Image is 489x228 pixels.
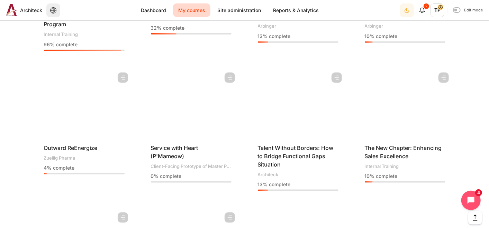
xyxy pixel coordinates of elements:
div: 2 [424,3,429,9]
span: Architeck [20,7,42,14]
span: 96 [44,41,50,47]
a: Outward ReEnergize [44,144,98,151]
a: Service with Heart (P'Mameow) [151,144,198,160]
div: % complete [258,32,338,40]
div: % complete [365,32,445,40]
a: Dashboard [136,3,171,17]
span: Architeck [258,171,279,178]
span: Arbinger [365,23,383,30]
div: Dark Mode [401,3,413,17]
a: Site administration [212,3,266,17]
a: My courses [173,3,210,17]
a: User menu [431,3,444,17]
button: [[backtotopbutton]] [468,211,482,225]
span: 10 [365,173,370,179]
span: 10 [365,33,370,39]
a: Reports & Analytics [268,3,324,17]
div: % complete [151,172,232,180]
span: TP [431,3,444,17]
div: % complete [151,24,232,31]
span: Arbinger [258,23,277,30]
button: Light Mode Dark Mode [400,3,414,17]
span: Client-Facing Prototype of Master Program (2024) [151,163,232,170]
button: Languages [46,3,60,17]
div: % complete [44,41,125,48]
a: Talent Without Borders: How to Bridge Functional Gaps Situation [258,144,334,168]
span: Zuellig Pharma [44,155,75,162]
div: % complete [44,164,125,171]
div: Show notification window with 2 new notifications [415,3,429,17]
span: 0 [151,173,154,179]
div: % complete [258,181,338,188]
span: 13 [258,181,263,187]
a: Architeck Architeck [3,4,42,16]
span: 32 [151,25,157,31]
span: 13 [258,33,263,39]
a: The New Chapter: Enhancing Sales Excellence [365,144,442,160]
span: 4 [44,165,47,171]
div: % complete [365,172,445,180]
span: Internal Training [365,163,399,170]
span: Internal Training [44,31,78,38]
img: Architeck [6,4,17,16]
